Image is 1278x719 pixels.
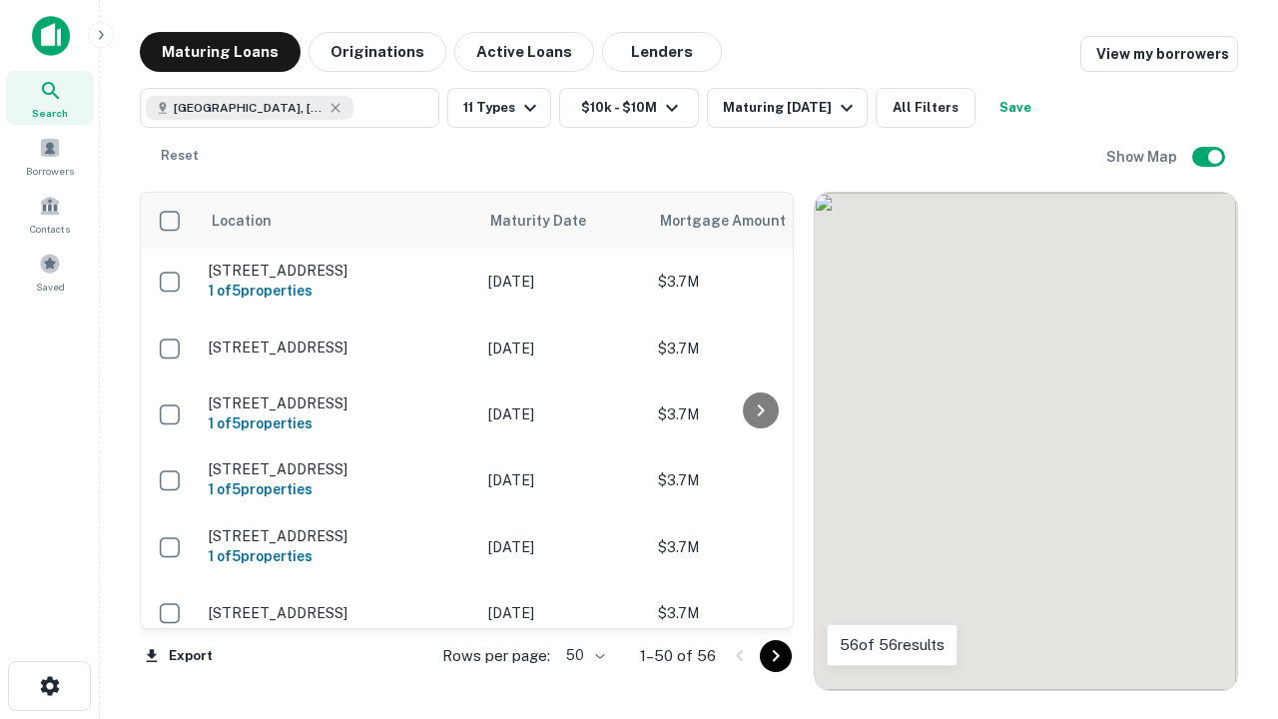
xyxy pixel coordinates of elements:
button: Export [140,641,218,671]
button: 11 Types [447,88,551,128]
button: Originations [309,32,446,72]
button: Reset [148,136,212,176]
h6: 1 of 5 properties [209,412,468,434]
button: Go to next page [760,640,792,672]
a: View my borrowers [1080,36,1238,72]
p: $3.7M [658,602,858,624]
img: capitalize-icon.png [32,16,70,56]
p: $3.7M [658,536,858,558]
p: [STREET_ADDRESS] [209,394,468,412]
p: [STREET_ADDRESS] [209,604,468,622]
div: 50 [558,641,608,670]
p: [STREET_ADDRESS] [209,527,468,545]
p: $3.7M [658,403,858,425]
iframe: Chat Widget [1178,495,1278,591]
p: $3.7M [658,271,858,293]
h6: 1 of 5 properties [209,478,468,500]
h6: 1 of 5 properties [209,280,468,302]
p: [STREET_ADDRESS] [209,460,468,478]
button: $10k - $10M [559,88,699,128]
div: Maturing [DATE] [723,96,859,120]
span: Maturity Date [490,209,612,233]
p: [DATE] [488,602,638,624]
span: Contacts [30,221,70,237]
th: Maturity Date [478,193,648,249]
span: Mortgage Amount [660,209,812,233]
span: Saved [36,279,65,295]
th: Mortgage Amount [648,193,868,249]
p: [DATE] [488,403,638,425]
p: $3.7M [658,338,858,359]
p: [DATE] [488,338,638,359]
button: Lenders [602,32,722,72]
button: Maturing [DATE] [707,88,868,128]
div: 0 0 [815,193,1237,690]
p: Rows per page: [442,644,550,668]
button: All Filters [876,88,975,128]
a: Search [6,71,94,125]
p: [DATE] [488,271,638,293]
p: [DATE] [488,469,638,491]
p: [DATE] [488,536,638,558]
p: [STREET_ADDRESS] [209,262,468,280]
a: Saved [6,245,94,299]
span: Borrowers [26,163,74,179]
button: Maturing Loans [140,32,301,72]
p: 56 of 56 results [840,633,945,657]
button: Save your search to get updates of matches that match your search criteria. [983,88,1047,128]
a: Borrowers [6,129,94,183]
th: Location [199,193,478,249]
span: Search [32,105,68,121]
span: Location [211,209,272,233]
span: [GEOGRAPHIC_DATA], [GEOGRAPHIC_DATA] [174,99,323,117]
button: Active Loans [454,32,594,72]
p: $3.7M [658,469,858,491]
a: Contacts [6,187,94,241]
h6: 1 of 5 properties [209,545,468,567]
h6: Show Map [1106,146,1180,168]
p: [STREET_ADDRESS] [209,339,468,357]
p: 1–50 of 56 [640,644,716,668]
